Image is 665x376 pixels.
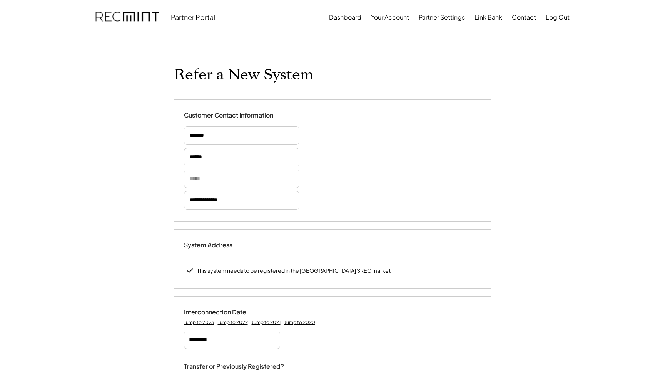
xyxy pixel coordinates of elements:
[197,267,391,275] div: This system needs to be registered in the [GEOGRAPHIC_DATA] SREC market
[329,10,361,25] button: Dashboard
[184,111,273,119] div: Customer Contact Information
[184,363,284,371] div: Transfer or Previously Registered?
[218,319,248,326] div: Jump to 2022
[419,10,465,25] button: Partner Settings
[184,319,214,326] div: Jump to 2023
[546,10,570,25] button: Log Out
[475,10,502,25] button: Link Bank
[284,319,315,326] div: Jump to 2020
[252,319,281,326] div: Jump to 2021
[171,13,215,22] div: Partner Portal
[512,10,536,25] button: Contact
[184,308,261,316] div: Interconnection Date
[174,66,313,84] h1: Refer a New System
[95,4,159,30] img: recmint-logotype%403x.png
[184,241,261,249] div: System Address
[371,10,409,25] button: Your Account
